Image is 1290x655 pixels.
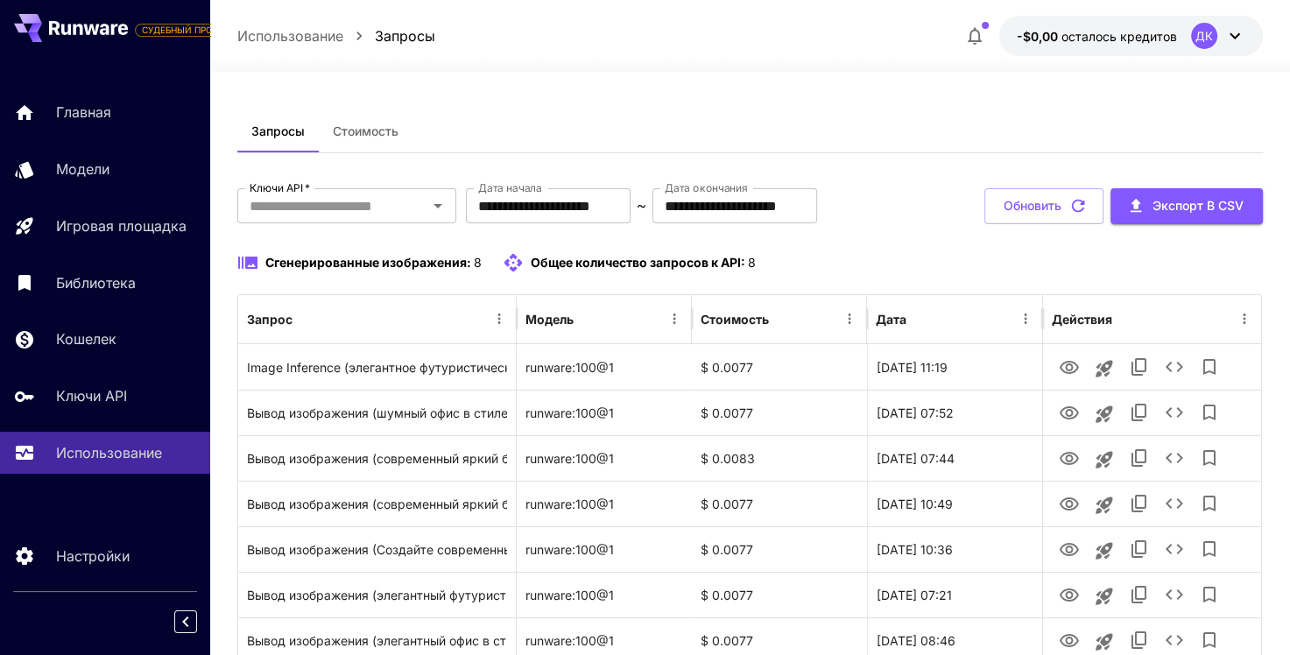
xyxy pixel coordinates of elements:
[247,573,507,617] div: Нажмите, чтобы скопировать приглашение
[701,312,769,327] ya-tr-span: Стоимость
[1192,577,1227,612] button: Добавить в библиотеку
[487,306,511,331] button: Menu
[1052,576,1087,612] button: Просмотр Изображения
[1004,195,1061,217] ya-tr-span: Обновить
[517,572,692,617] div: runware:100@1
[517,390,692,435] div: runware:100@1
[984,188,1103,224] button: Обновить
[174,610,197,633] button: Свернуть боковую панель
[1087,579,1122,614] button: Запуск на игровой площадке
[877,588,952,602] ya-tr-span: [DATE] 07:21
[517,481,692,526] div: runware:100@1
[237,25,435,46] nav: панировочный сухарь
[56,444,162,461] ya-tr-span: Использование
[1122,486,1157,521] button: Скопировать TaskUUID
[531,255,745,270] ya-tr-span: Общее количество запросов к API:
[56,160,109,178] ya-tr-span: Модели
[1087,442,1122,477] button: Запуск на игровой площадке
[375,25,435,46] a: Запросы
[692,526,867,572] div: $ 0.0077
[876,312,906,327] ya-tr-span: Дата
[1122,395,1157,430] button: Скопировать TaskUUID
[247,312,293,327] ya-tr-span: Запрос
[474,255,482,270] ya-tr-span: 8
[1061,29,1177,44] ya-tr-span: осталось кредитов
[999,16,1263,56] button: -$0.0045ДК
[247,588,1105,602] ya-tr-span: Вывод изображения (элегантный футуристический офис с голограммами искусственного интеллекта, опти...
[247,391,507,435] div: Нажмите, чтобы скопировать приглашение
[1087,488,1122,523] button: Запуск на игровой площадке
[662,306,687,331] button: Menu
[247,482,507,526] div: Нажмите, чтобы скопировать приглашение
[1017,27,1177,46] div: -$0.0045
[1052,485,1087,521] button: Просмотр Изображения
[56,387,127,405] ya-tr-span: Ключи API
[247,436,507,481] div: Нажмите, чтобы скопировать приглашение
[1052,312,1112,327] ya-tr-span: Действия
[1052,349,1087,384] button: Просмотр Изображения
[250,181,303,194] ya-tr-span: Ключи API
[1192,486,1227,521] button: Добавить в библиотеку
[294,306,319,331] button: Sort
[692,572,867,617] div: $ 0.0077
[1192,349,1227,384] button: Добавить в библиотеку
[877,542,953,557] ya-tr-span: [DATE] 10:36
[1195,31,1213,42] ya-tr-span: ДК
[692,481,867,526] div: $ 0.0077
[56,103,111,121] ya-tr-span: Главная
[867,481,1042,526] div: 18 августа 2025 года, 10:49
[478,181,542,194] ya-tr-span: Дата начала
[867,435,1042,481] div: 19 августа 2025 года, 07:44
[247,497,731,511] ya-tr-span: Вывод изображения (современный яркий баннер YouTube с акцентом на Shorts.
[1052,531,1087,567] button: Просмотр Изображения
[426,194,450,218] button: Открыть
[867,390,1042,435] div: 19 августа 2025 года, 07:52
[1157,532,1192,567] button: Смотрите подробности
[135,19,243,40] span: Добавьте свою платёжную карту, чтобы воспользоваться всеми функциями платформы.
[375,27,435,45] ya-tr-span: Запросы
[1192,532,1227,567] button: Добавить в библиотеку
[56,330,116,348] ya-tr-span: Кошелек
[748,255,756,270] ya-tr-span: 8
[1110,188,1263,224] button: Экспорт в CSV
[333,123,398,138] ya-tr-span: Стоимость
[1052,440,1087,475] button: Просмотр Изображения
[877,633,955,648] ya-tr-span: [DATE] 08:46
[56,217,187,235] ya-tr-span: Игровая площадка
[247,345,507,390] div: Нажмите, чтобы скопировать приглашение
[237,25,343,46] a: Использование
[1122,577,1157,612] button: Скопировать TaskUUID
[247,527,507,572] div: Нажмите, чтобы скопировать приглашение
[692,344,867,390] div: $ 0.0077
[1122,349,1157,384] button: Скопировать TaskUUID
[837,306,862,331] button: Menu
[1192,395,1227,430] button: Добавить в библиотеку
[265,255,471,270] ya-tr-span: Сгенерированные изображения:
[1157,395,1192,430] button: Смотрите подробности
[1153,195,1244,217] ya-tr-span: Экспорт в CSV
[637,195,646,216] p: ~
[908,306,933,331] button: Sort
[575,306,600,331] button: Sort
[1087,351,1122,386] button: Запуск на игровой площадке
[1157,486,1192,521] button: Смотрите подробности
[1122,532,1157,567] button: Скопировать TaskUUID
[1232,306,1257,331] button: Menu
[771,306,795,331] button: Sort
[867,526,1042,572] div: 18 августа 2025 года, 10:36
[517,344,692,390] div: runware:100@1
[56,274,136,292] ya-tr-span: Библиотека
[251,123,305,138] ya-tr-span: Запросы
[517,526,692,572] div: runware:100@1
[237,27,343,45] ya-tr-span: Использование
[187,606,210,637] div: Свернуть боковую панель
[1157,440,1192,475] button: Смотрите подробности
[1052,394,1087,430] button: Просмотр Изображения
[1087,533,1122,568] button: Запуск на игровой площадке
[867,572,1042,617] div: 18 августа 2025 года, 07:21
[247,542,806,557] ya-tr-span: Вывод изображения (Создайте современный баннер YouTube с акцентом на YouTube Shorts.
[517,435,692,481] div: runware:100@1
[1122,440,1157,475] button: Скопировать TaskUUID
[877,497,953,511] ya-tr-span: [DATE] 10:49
[525,312,574,327] ya-tr-span: Модель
